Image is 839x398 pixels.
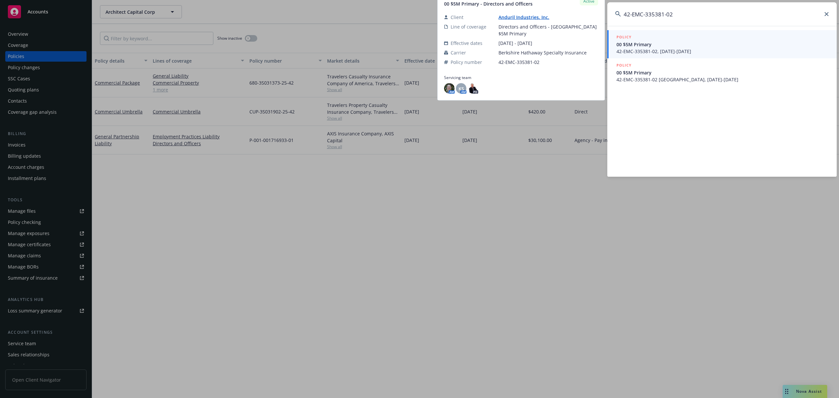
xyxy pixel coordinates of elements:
h5: POLICY [616,34,632,40]
a: POLICY00 $5M Primary42-EMC-335381-02, [DATE]-[DATE] [607,30,837,58]
span: 42-EMC-335381-02, [DATE]-[DATE] [616,48,829,55]
span: 00 $5M Primary [616,69,829,76]
h5: POLICY [616,62,632,69]
span: 42-EMC-335381-02 [GEOGRAPHIC_DATA], [DATE]-[DATE] [616,76,829,83]
input: Search... [607,2,837,26]
a: POLICY00 $5M Primary42-EMC-335381-02 [GEOGRAPHIC_DATA], [DATE]-[DATE] [607,58,837,87]
span: 00 $5M Primary [616,41,829,48]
